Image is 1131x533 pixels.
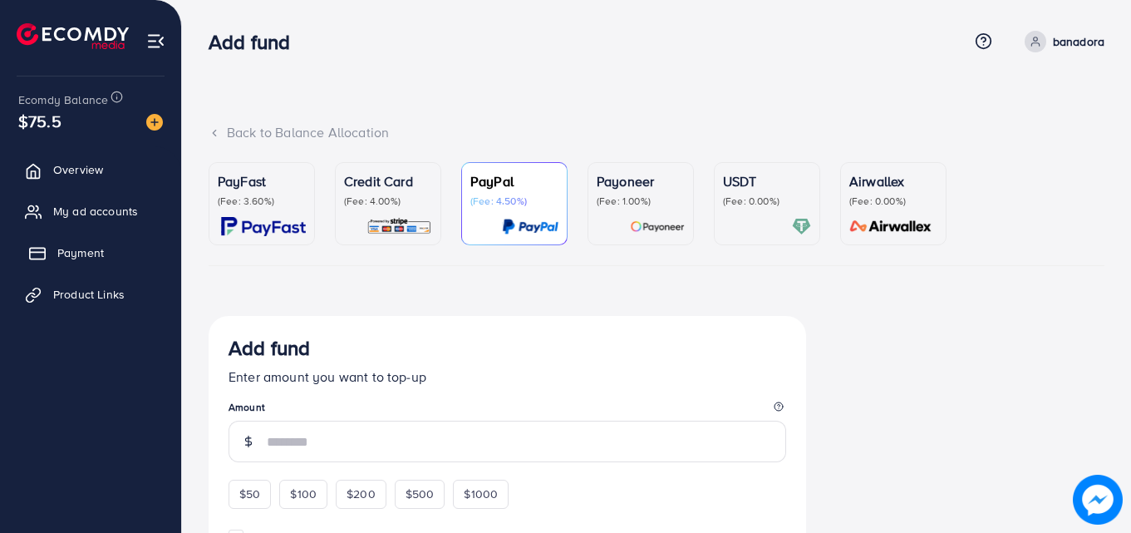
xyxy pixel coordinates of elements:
p: USDT [723,171,811,191]
legend: Amount [229,400,786,421]
h3: Add fund [209,30,303,54]
span: Product Links [53,286,125,303]
p: (Fee: 1.00%) [597,195,685,208]
a: Overview [12,153,169,186]
img: menu [146,32,165,51]
img: image [1073,475,1123,525]
span: Overview [53,161,103,178]
span: $100 [290,486,317,502]
div: Back to Balance Allocation [209,123,1104,142]
img: card [844,217,937,236]
p: Credit Card [344,171,432,191]
span: $200 [347,486,376,502]
img: card [630,217,685,236]
p: (Fee: 4.00%) [344,195,432,208]
span: $500 [406,486,435,502]
img: image [146,114,163,131]
p: banadora [1053,32,1104,52]
p: Payoneer [597,171,685,191]
p: PayPal [470,171,558,191]
p: (Fee: 0.00%) [849,195,937,208]
img: card [792,217,811,236]
span: $75.5 [18,109,61,133]
p: (Fee: 0.00%) [723,195,811,208]
a: Payment [12,236,169,269]
p: Airwallex [849,171,937,191]
p: PayFast [218,171,306,191]
a: Product Links [12,278,169,311]
a: My ad accounts [12,195,169,228]
span: My ad accounts [53,203,138,220]
span: $50 [239,486,260,502]
span: Ecomdy Balance [18,91,108,108]
p: (Fee: 4.50%) [470,195,558,208]
img: logo [17,23,129,49]
span: Payment [57,244,104,261]
p: Enter amount you want to top-up [229,367,786,387]
p: (Fee: 3.60%) [218,195,306,208]
h3: Add fund [229,336,310,360]
img: card [366,217,432,236]
span: $1000 [464,486,498,502]
a: banadora [1018,31,1104,52]
img: card [221,217,306,236]
img: card [502,217,558,236]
